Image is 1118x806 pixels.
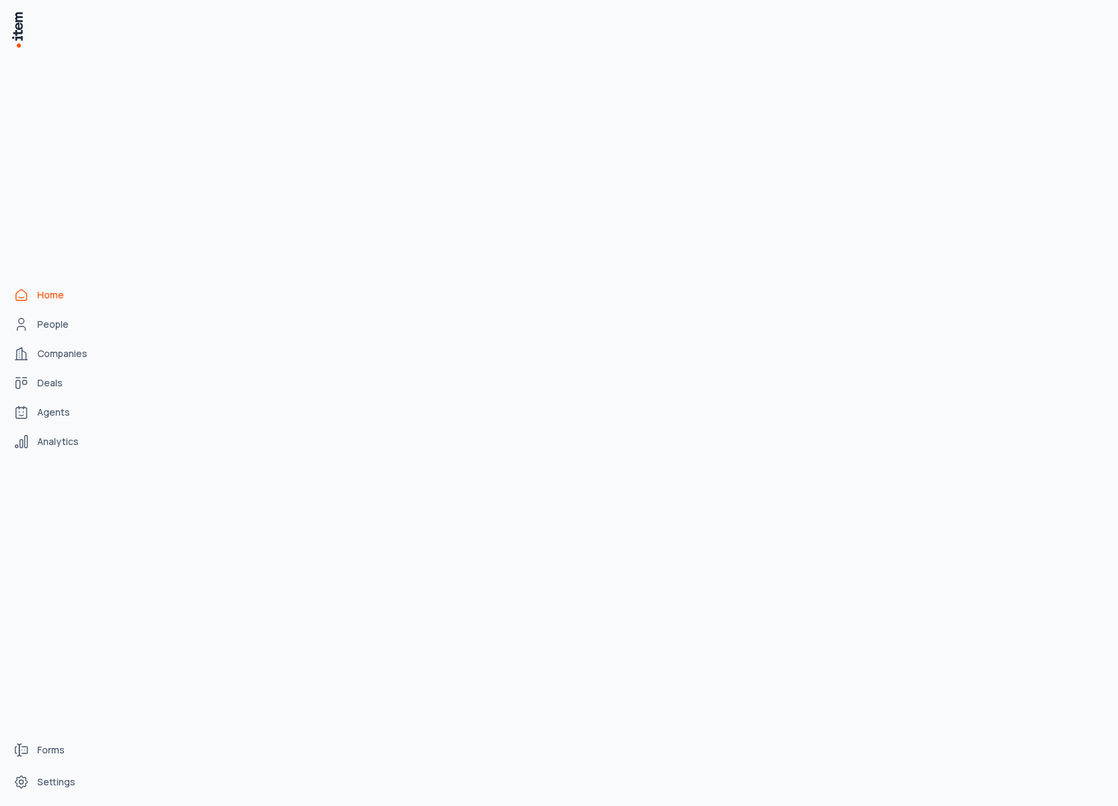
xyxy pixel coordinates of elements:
[8,769,109,795] a: Settings
[8,340,109,367] a: Companies
[37,347,87,360] span: Companies
[37,435,79,448] span: Analytics
[8,370,109,396] a: Deals
[37,775,75,789] span: Settings
[8,737,109,763] a: Forms
[37,406,70,419] span: Agents
[8,311,109,338] a: People
[37,318,69,331] span: People
[37,376,63,390] span: Deals
[37,743,65,757] span: Forms
[8,428,109,455] a: Analytics
[8,399,109,426] a: Agents
[11,11,24,49] img: Item Brain Logo
[37,288,64,302] span: Home
[8,282,109,308] a: Home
